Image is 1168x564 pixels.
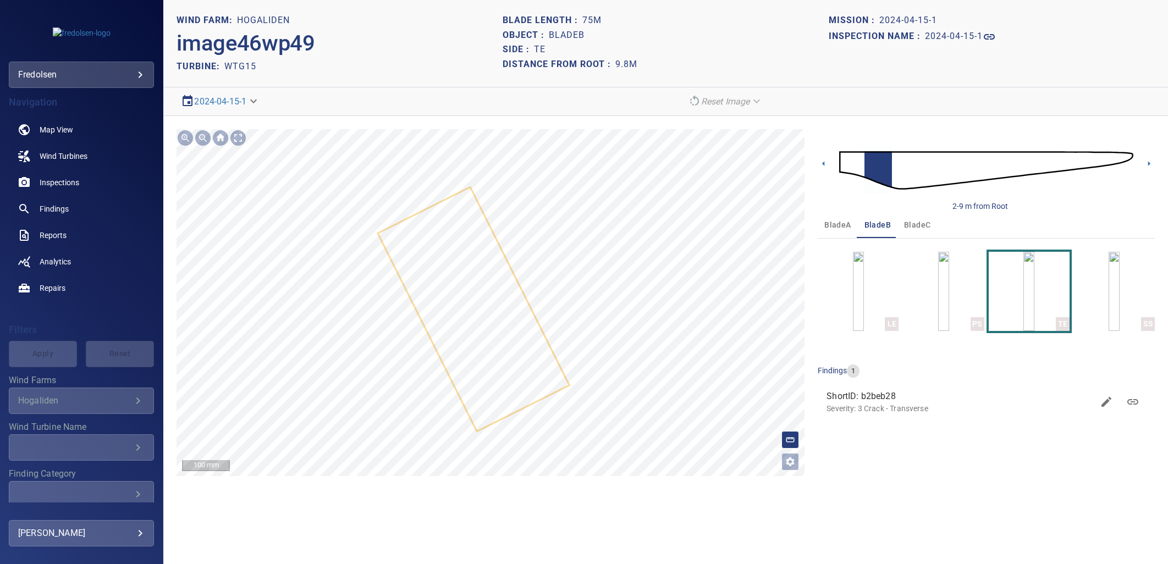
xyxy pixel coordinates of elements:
h1: 2024-04-15-1 [879,15,937,26]
span: bladeB [864,218,891,232]
span: ShortID: b2beb28 [827,390,1093,403]
a: 2024-04-15-1 [925,30,996,43]
div: Finding Category [9,481,154,507]
a: LE [853,252,864,331]
span: Repairs [40,283,65,294]
h1: bladeB [549,30,585,41]
a: findings noActive [9,196,154,222]
button: SS [1074,252,1155,331]
span: bladeA [824,218,851,232]
button: PS [903,252,984,331]
h1: 9.8m [615,59,637,70]
div: TE [1056,317,1070,331]
span: Wind Turbines [40,151,87,162]
span: 1 [847,366,860,377]
span: Inspections [40,177,79,188]
label: Finding Category [9,469,154,478]
div: PS [971,317,984,331]
a: PS [938,252,949,331]
label: Wind Farms [9,376,154,385]
h1: WIND FARM: [177,15,237,26]
span: findings [818,366,847,375]
a: SS [1109,252,1120,331]
div: Reset Image [684,92,768,111]
a: TE [1023,252,1034,331]
em: Reset Image [701,96,750,107]
img: fredolsen-logo [53,27,111,38]
h1: Inspection name : [829,31,925,42]
span: Analytics [40,256,71,267]
div: Wind Farms [9,388,154,414]
div: [PERSON_NAME] [18,524,145,542]
button: LE [818,252,899,331]
p: Severity: 3 Crack - Transverse [827,403,1093,414]
div: fredolsen [18,66,145,84]
a: reports noActive [9,222,154,248]
div: SS [1141,317,1155,331]
h1: TE [534,45,546,55]
a: map noActive [9,117,154,143]
div: Hogaliden [18,395,131,406]
div: Toggle full page [229,129,247,147]
h1: Mission : [829,15,879,26]
h4: Navigation [9,97,154,108]
h2: image46wp49 [177,30,315,57]
div: Wind Turbine Name [9,434,154,461]
h1: Distance from root : [503,59,615,70]
a: inspections noActive [9,169,154,196]
h4: Filters [9,324,154,335]
h1: 2024-04-15-1 [925,31,983,42]
div: Zoom out [194,129,212,147]
h2: TURBINE: [177,61,224,71]
button: TE [989,252,1070,331]
h2: WTG15 [224,61,256,71]
div: Go home [212,129,229,147]
div: 2-9 m from Root [952,201,1008,212]
h1: Hogaliden [237,15,290,26]
h1: Side : [503,45,534,55]
a: windturbines noActive [9,143,154,169]
a: repairs noActive [9,275,154,301]
span: bladeC [904,218,930,232]
button: Open image filters and tagging options [781,453,799,471]
span: Findings [40,203,69,214]
span: Map View [40,124,73,135]
a: analytics noActive [9,248,154,275]
h1: Object : [503,30,549,41]
a: 2024-04-15-1 [194,96,246,107]
div: fredolsen [9,62,154,88]
div: Zoom in [177,129,194,147]
label: Wind Turbine Name [9,423,154,432]
span: Reports [40,230,67,241]
h1: 75m [582,15,602,26]
img: d [839,135,1133,206]
h1: Blade length : [503,15,582,26]
div: 2024-04-15-1 [177,92,264,111]
div: LE [885,317,899,331]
